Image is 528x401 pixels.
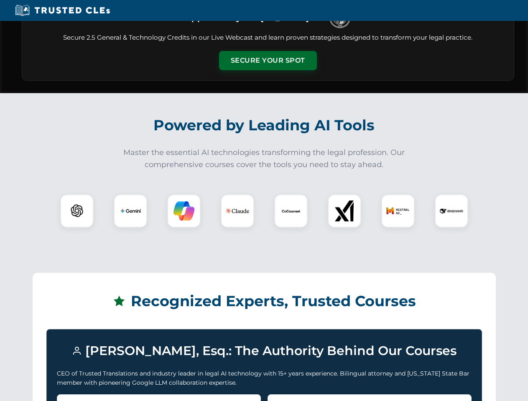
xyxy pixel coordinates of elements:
[57,369,472,388] p: CEO of Trusted Translations and industry leader in legal AI technology with 15+ years experience....
[120,200,141,221] img: Gemini Logo
[281,200,301,221] img: CoCounsel Logo
[381,194,415,228] div: Mistral AI
[219,51,317,70] button: Secure Your Spot
[114,194,147,228] div: Gemini
[386,199,410,223] img: Mistral AI Logo
[33,111,496,140] h2: Powered by Leading AI Tools
[274,194,308,228] div: CoCounsel
[13,4,112,17] img: Trusted CLEs
[435,194,468,228] div: DeepSeek
[334,200,355,221] img: xAI Logo
[221,194,254,228] div: Claude
[46,287,482,316] h2: Recognized Experts, Trusted Courses
[118,147,411,171] p: Master the essential AI technologies transforming the legal profession. Our comprehensive courses...
[65,199,89,223] img: ChatGPT Logo
[440,199,463,223] img: DeepSeek Logo
[57,340,472,362] h3: [PERSON_NAME], Esq.: The Authority Behind Our Courses
[167,194,201,228] div: Copilot
[173,200,194,221] img: Copilot Logo
[32,33,504,43] p: Secure 2.5 General & Technology Credits in our Live Webcast and learn proven strategies designed ...
[226,199,249,223] img: Claude Logo
[60,194,94,228] div: ChatGPT
[328,194,361,228] div: xAI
